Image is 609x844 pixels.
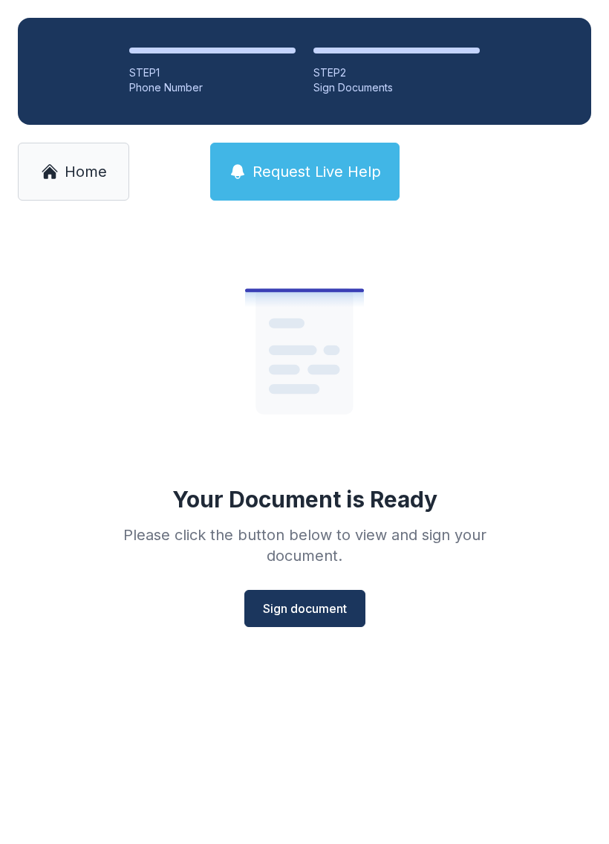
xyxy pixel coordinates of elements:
div: STEP 1 [129,65,296,80]
div: Phone Number [129,80,296,95]
span: Request Live Help [253,161,381,182]
div: STEP 2 [313,65,480,80]
span: Sign document [263,600,347,617]
div: Please click the button below to view and sign your document. [91,525,518,566]
div: Your Document is Ready [172,486,437,513]
div: Sign Documents [313,80,480,95]
span: Home [65,161,107,182]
